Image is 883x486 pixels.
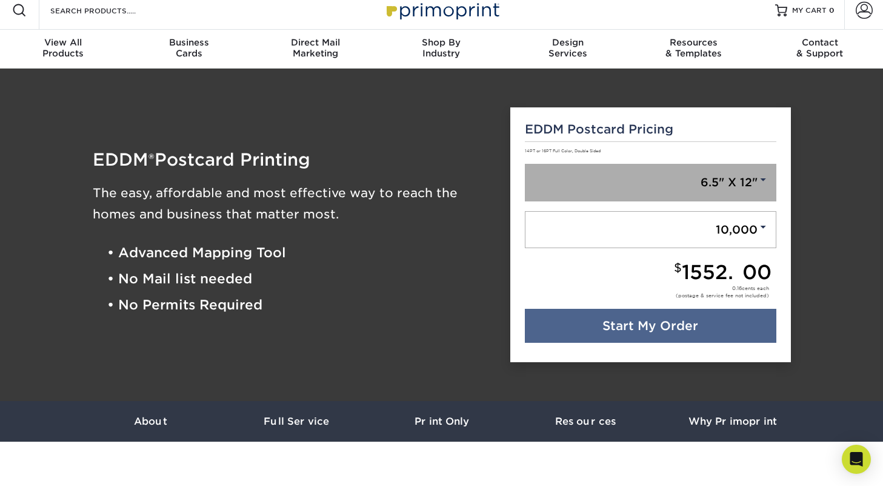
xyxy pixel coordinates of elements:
[49,3,167,18] input: SEARCH PRODUCTS.....
[78,401,224,442] a: About
[842,445,871,474] div: Open Intercom Messenger
[757,37,883,59] div: & Support
[369,416,515,427] h3: Print Only
[224,416,369,427] h3: Full Service
[682,260,771,284] span: 1552.00
[631,30,757,69] a: Resources& Templates
[631,37,757,48] span: Resources
[93,151,493,168] h1: EDDM Postcard Printing
[107,240,493,266] li: • Advanced Mapping Tool
[224,401,369,442] a: Full Service
[757,37,883,48] span: Contact
[515,416,660,427] h3: Resources
[631,37,757,59] div: & Templates
[525,122,776,137] h5: EDDM Postcard Pricing
[93,183,493,225] h3: The easy, affordable and most effective way to reach the homes and business that matter most.
[378,37,504,48] span: Shop By
[369,401,515,442] a: Print Only
[676,285,769,299] div: cents each (postage & service fee not included)
[829,6,835,15] span: 0
[148,150,155,168] span: ®
[515,401,660,442] a: Resources
[525,164,776,201] a: 6.5" X 12"
[252,37,378,48] span: Direct Mail
[674,261,682,275] small: $
[126,37,252,59] div: Cards
[126,37,252,48] span: Business
[732,285,742,291] span: 0.16
[792,5,827,16] span: MY CART
[107,292,493,319] li: • No Permits Required
[525,149,601,154] small: 14PT or 16PT Full Color, Double Sided
[525,211,776,249] a: 10,000
[378,30,504,69] a: Shop ByIndustry
[78,416,224,427] h3: About
[525,309,776,343] a: Start My Order
[757,30,883,69] a: Contact& Support
[505,37,631,59] div: Services
[252,30,378,69] a: Direct MailMarketing
[252,37,378,59] div: Marketing
[505,30,631,69] a: DesignServices
[660,401,805,442] a: Why Primoprint
[107,266,493,292] li: • No Mail list needed
[505,37,631,48] span: Design
[378,37,504,59] div: Industry
[126,30,252,69] a: BusinessCards
[660,416,805,427] h3: Why Primoprint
